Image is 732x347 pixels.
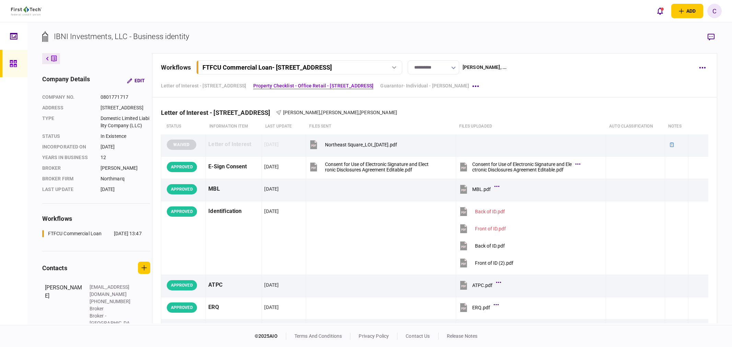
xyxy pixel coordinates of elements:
button: MBL.pdf [458,181,498,197]
a: Guarantor- Individual - [PERSON_NAME] [380,82,469,89]
div: Consent for Use of Electronic Signature and Electronic Disclosures Agreement Editable.pdf [472,161,572,172]
button: Northeast Square_LOI_07.31.25.pdf [309,137,397,152]
div: [DATE] 13:47 [114,230,142,237]
button: ATPC.pdf [458,277,499,293]
img: client company logo [11,7,42,15]
div: [DATE] [264,141,279,148]
button: Consent for Use of Electronic Signature and Electronic Disclosures Agreement Editable.pdf [309,159,429,175]
div: Consent for Use of Electronic Signature and Electronic Disclosures Agreement Editable.pdf [325,161,429,172]
button: Front of ID (2).pdf [458,255,513,271]
div: APPROVED [167,184,197,194]
div: [PHONE_NUMBER] [90,298,134,305]
div: E-Sign Consent [208,159,259,175]
span: [PERSON_NAME] [283,110,321,115]
div: years in business [42,154,94,161]
button: Edit [121,74,150,87]
button: FTFCU Commercial Loan- [STREET_ADDRESS] [196,60,402,74]
div: Letter of Interest [208,322,259,337]
th: notes [665,119,688,134]
div: [STREET_ADDRESS] [101,104,150,111]
th: files sent [306,119,456,134]
th: Information item [206,119,262,134]
button: Back of ID.pdf [458,238,505,253]
div: [DATE] [264,282,279,288]
th: status [161,119,206,134]
div: workflows [161,63,191,72]
div: [PERSON_NAME] [45,284,83,327]
a: Property Checklist - Office Retail - [STREET_ADDRESS] [253,82,374,89]
button: ERQ.pdf [458,300,497,315]
div: [DATE] [264,163,279,170]
div: [EMAIL_ADDRESS][DOMAIN_NAME] [90,284,134,298]
div: address [42,104,94,111]
div: WAIVED [167,140,196,150]
div: Front of ID.pdf [475,226,506,231]
div: company no. [42,94,94,101]
span: [PERSON_NAME] [321,110,359,115]
div: [PERSON_NAME] [101,165,150,172]
a: Letter of Interest - [STREET_ADDRESS] [161,82,246,89]
div: company details [42,74,90,87]
div: Northmarq [101,175,150,182]
div: APPROVED [167,162,197,172]
th: auto classification [606,119,665,134]
div: Northeast Square_LOI_07.31.25.pdf [325,142,397,147]
button: Consent for Use of Electronic Signature and Electronic Disclosures Agreement Editable.pdf [458,159,579,175]
div: FTFCU Commercial Loan [48,230,102,237]
button: Front of ID.pdf [458,221,506,236]
div: ERQ [208,300,259,315]
div: [DATE] [264,208,279,215]
div: ERQ.pdf [472,305,490,310]
div: Identification [208,204,259,219]
div: IBNI Investments, LLC - Business identity [54,31,189,42]
div: MBL.pdf [472,187,491,192]
button: IBNI West Main.pdf [458,322,532,337]
div: workflows [42,214,150,223]
div: last update [42,186,94,193]
a: terms and conditions [294,333,342,339]
div: incorporated on [42,143,94,151]
div: APPROVED [167,280,197,290]
span: [PERSON_NAME] [360,110,397,115]
button: Northeast Square_LOI_07.31.25.pdf [309,322,397,337]
span: , [320,110,321,115]
button: Back of ID.pdf [458,204,505,219]
div: 0801771717 [101,94,150,101]
div: MBL [208,181,259,197]
button: open notifications list [653,4,667,18]
div: Back of ID.pdf [475,209,505,214]
a: FTFCU Commercial Loan[DATE] 13:47 [42,230,142,237]
th: last update [262,119,306,134]
div: Domestic Limited Liability Company (LLC) [101,115,150,129]
div: Letter of Interest - [STREET_ADDRESS] [161,109,276,116]
th: Files uploaded [456,119,606,134]
div: In Existence [101,133,150,140]
div: 12 [101,154,150,161]
div: [PERSON_NAME] , ... [463,64,507,71]
div: © 2025 AIO [255,333,286,340]
div: Broker [90,305,134,312]
div: broker firm [42,175,94,182]
div: Back of ID.pdf [475,243,505,249]
div: [DATE] [101,186,150,193]
div: [DATE] [264,186,279,192]
div: Front of ID (2).pdf [475,260,513,266]
div: ATPC [208,277,259,293]
div: [DATE] [264,304,279,311]
div: contacts [42,263,67,273]
div: [DATE] [101,143,150,151]
div: Type [42,115,94,129]
a: contact us [406,333,430,339]
div: FTFCU Commercial Loan - [STREET_ADDRESS] [202,64,332,71]
div: APPROVED [167,302,197,313]
a: privacy policy [359,333,389,339]
div: Letter of Interest [208,137,259,152]
div: Broker - [GEOGRAPHIC_DATA] [90,312,134,327]
div: Broker [42,165,94,172]
div: APPROVED [167,206,197,217]
button: C [707,4,722,18]
div: ATPC.pdf [472,283,492,288]
button: open adding identity options [671,4,703,18]
div: status [42,133,94,140]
